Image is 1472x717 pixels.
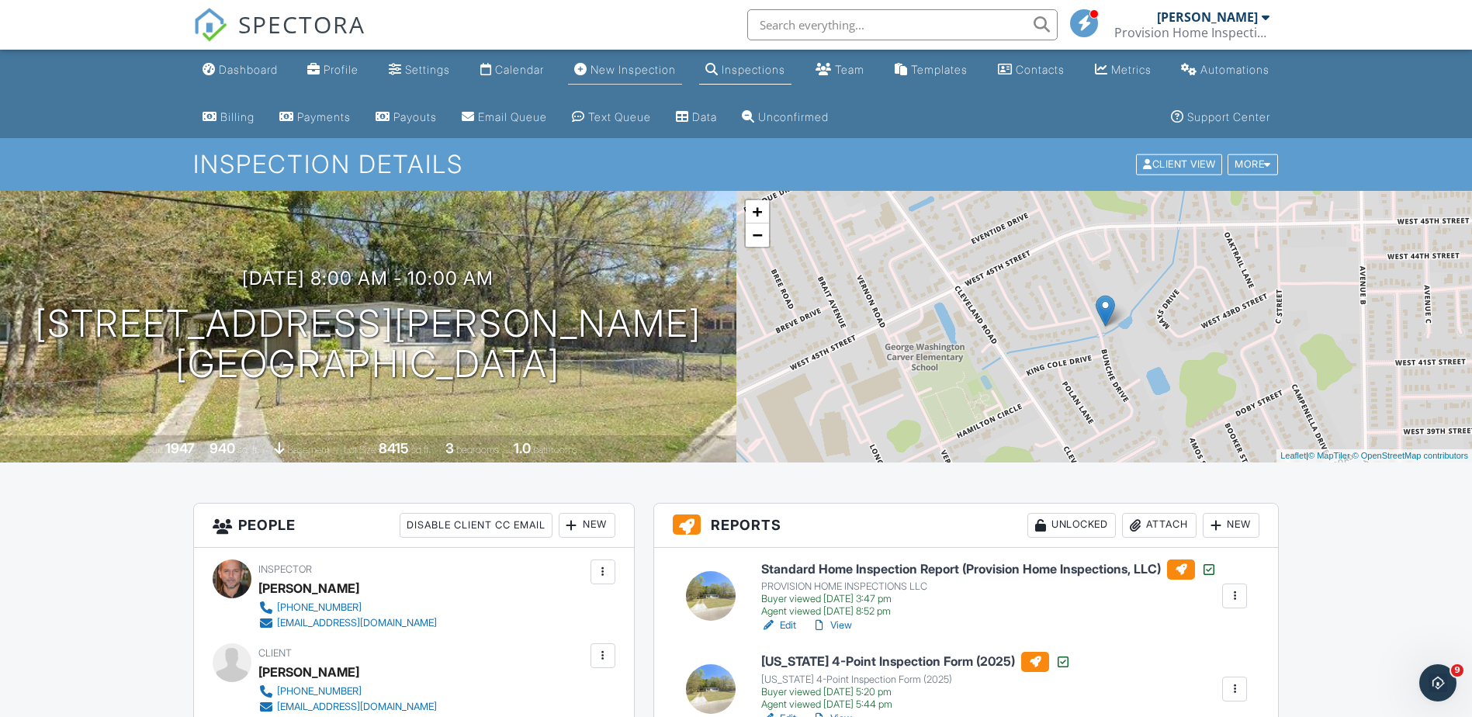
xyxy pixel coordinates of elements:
[1203,513,1259,538] div: New
[761,593,1217,605] div: Buyer viewed [DATE] 3:47 pm
[242,268,494,289] h3: [DATE] 8:00 am - 10:00 am
[258,563,312,575] span: Inspector
[1114,25,1269,40] div: Provision Home Inspections, LLC.
[474,56,550,85] a: Calendar
[495,63,544,76] div: Calendar
[393,110,437,123] div: Payouts
[559,513,615,538] div: New
[1111,63,1152,76] div: Metrics
[277,701,437,713] div: [EMAIL_ADDRESS][DOMAIN_NAME]
[1165,103,1276,132] a: Support Center
[1419,664,1456,701] iframe: Intercom live chat
[1157,9,1258,25] div: [PERSON_NAME]
[146,444,163,455] span: Built
[699,56,791,85] a: Inspections
[99,508,111,521] button: Start recording
[75,8,124,19] h1: Support
[405,63,450,76] div: Settings
[812,618,852,633] a: View
[888,56,974,85] a: Templates
[258,647,292,659] span: Client
[277,601,362,614] div: [PHONE_NUMBER]
[369,103,443,132] a: Payouts
[219,63,278,76] div: Dashboard
[761,698,1071,711] div: Agent viewed [DATE] 5:44 pm
[456,444,499,455] span: bedrooms
[654,504,1279,548] h3: Reports
[379,440,409,456] div: 8415
[272,6,300,34] div: Close
[1175,56,1276,85] a: Automations (Basic)
[761,559,1217,580] h6: Standard Home Inspection Report (Provision Home Inspections, LLC)
[196,56,284,85] a: Dashboard
[761,674,1071,686] div: [US_STATE] 4-Point Inspection Form (2025)
[809,56,871,85] a: Team
[258,684,437,699] a: [PHONE_NUMBER]
[258,577,359,600] div: [PERSON_NAME]
[24,508,36,521] button: Upload attachment
[193,8,227,42] img: The Best Home Inspection Software - Spectora
[258,600,437,615] a: [PHONE_NUMBER]
[455,103,553,132] a: Email Queue
[35,303,701,386] h1: [STREET_ADDRESS][PERSON_NAME] [GEOGRAPHIC_DATA]
[670,103,723,132] a: Data
[12,106,255,185] div: You've received a payment! Amount $499.98 Fee $0.00 Net $499.98 Transaction # Inspection[STREET_A...
[992,56,1071,85] a: Contacts
[1122,513,1197,538] div: Attach
[238,8,365,40] span: SPECTORA
[194,504,634,548] h3: People
[1187,110,1270,123] div: Support Center
[277,617,437,629] div: [EMAIL_ADDRESS][DOMAIN_NAME]
[761,618,796,633] a: Edit
[1280,451,1306,460] a: Leaflet
[74,508,86,521] button: Gif picker
[1027,513,1116,538] div: Unlocked
[13,476,297,502] textarea: Message…
[591,63,676,76] div: New Inspection
[1276,449,1472,462] div: |
[1200,63,1269,76] div: Automations
[1308,451,1350,460] a: © MapTiler
[165,440,195,456] div: 1947
[1016,63,1065,76] div: Contacts
[746,200,769,223] a: Zoom in
[10,6,40,36] button: go back
[1089,56,1158,85] a: Metrics
[25,115,242,175] div: You've received a payment! Amount $499.98 Fee $0.00 Net $499.98 Transaction # Inspection
[722,63,785,76] div: Inspections
[258,615,437,631] a: [EMAIL_ADDRESS][DOMAIN_NAME]
[746,223,769,247] a: Zoom out
[266,502,291,527] button: Send a message…
[383,56,456,85] a: Settings
[237,444,259,455] span: sq. ft.
[324,63,358,76] div: Profile
[193,21,365,54] a: SPECTORA
[445,440,454,456] div: 3
[566,103,657,132] a: Text Queue
[761,686,1071,698] div: Buyer viewed [DATE] 5:20 pm
[75,19,144,35] p: Active 5h ago
[1134,158,1226,169] a: Client View
[835,63,864,76] div: Team
[761,559,1217,618] a: Standard Home Inspection Report (Provision Home Inspections, LLC) PROVISION HOME INSPECTIONS LLC ...
[193,151,1280,178] h1: Inspection Details
[273,103,357,132] a: Payments
[25,188,112,197] div: Support • 22h ago
[196,103,261,132] a: Billing
[692,110,717,123] div: Data
[287,444,329,455] span: basement
[12,106,298,219] div: Support says…
[514,440,531,456] div: 1.0
[1353,451,1468,460] a: © OpenStreetMap contributors
[761,580,1217,593] div: PROVISION HOME INSPECTIONS LLC
[533,444,577,455] span: bathrooms
[258,699,437,715] a: [EMAIL_ADDRESS][DOMAIN_NAME]
[344,444,376,455] span: Lot Size
[911,63,968,76] div: Templates
[210,440,235,456] div: 940
[411,444,431,455] span: sq.ft.
[258,660,359,684] div: [PERSON_NAME]
[49,508,61,521] button: Emoji picker
[400,513,552,538] div: Disable Client CC Email
[297,110,351,123] div: Payments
